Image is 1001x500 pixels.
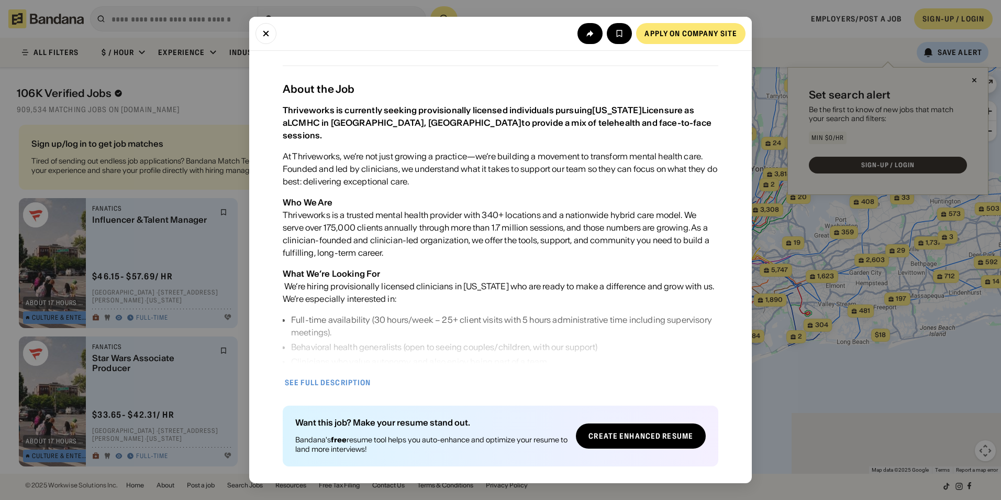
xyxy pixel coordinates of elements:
[283,105,592,115] b: Thriveworks is currently seeking provisionally licensed individuals pursuing
[295,418,568,427] div: Want this job? Make your resume stand out.
[283,83,718,95] div: About the Job
[283,117,711,140] b: to provide a mix of telehealth and face-to-face sessions.
[285,379,371,386] div: See full description
[283,210,709,258] span: Thriveworks is a trusted mental health provider with 340+ locations and a nationwide hybrid care ...
[291,314,712,338] span: Full-time availability (30 hours/week – 25+ client visits with 5 hours administrative time includ...
[331,435,347,444] b: free
[255,23,276,44] button: Close
[588,432,693,440] div: Create Enhanced Resume
[291,342,597,352] span: Behavioral health generalists (open to seeing couples/children, with our support)
[283,268,381,279] b: What We’re Looking For
[291,356,547,367] span: Clinicians who value autonomy and also enjoy being part of a team
[283,151,717,187] span: At Thriveworks, we’re not just growing a practice—we’re building a movement to transform mental h...
[295,435,568,454] div: Bandana's resume tool helps you auto-enhance and optimize your resume to land more interviews!
[283,105,694,128] b: Licensure as a
[283,197,333,208] b: Who We Are
[287,117,521,128] b: LCMHC in [GEOGRAPHIC_DATA], [GEOGRAPHIC_DATA]
[592,105,642,115] b: [US_STATE]
[644,30,737,37] div: Apply on company site
[283,281,714,304] span: We’re hiring provisionally licensed clinicians in [US_STATE] who are ready to make a difference a...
